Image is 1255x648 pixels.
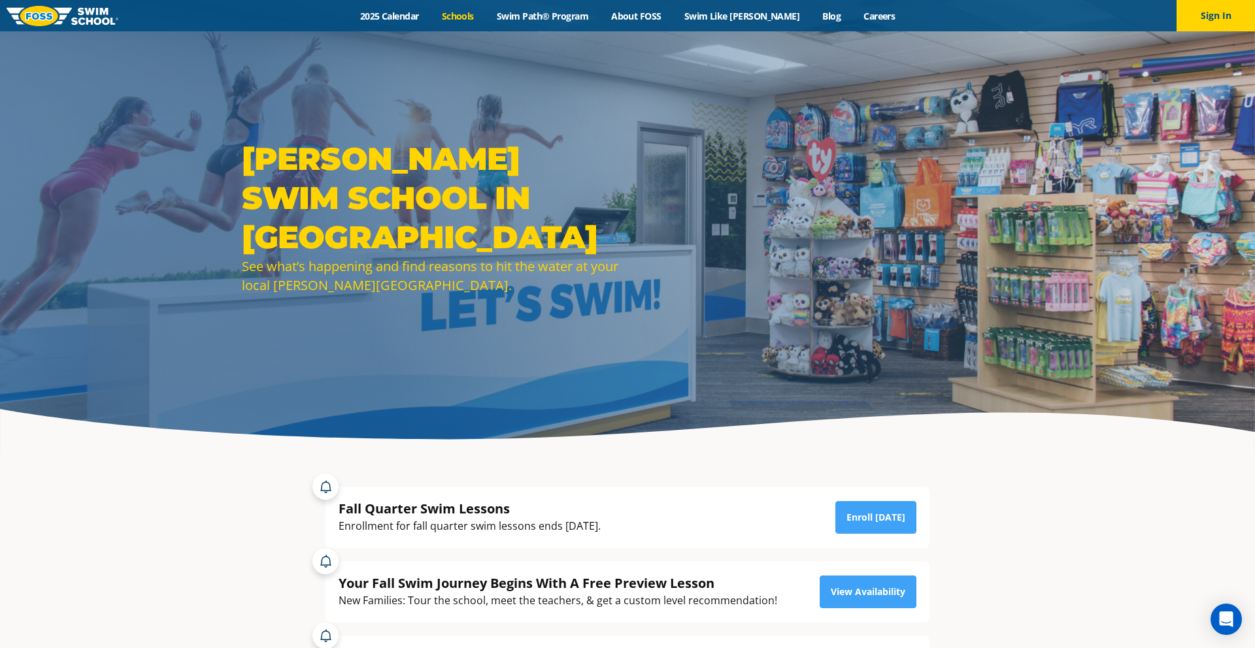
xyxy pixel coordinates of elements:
[1211,604,1242,635] div: Open Intercom Messenger
[430,10,485,22] a: Schools
[339,592,777,609] div: New Families: Tour the school, meet the teachers, & get a custom level recommendation!
[339,500,601,517] div: Fall Quarter Swim Lessons
[348,10,430,22] a: 2025 Calendar
[339,517,601,535] div: Enrollment for fall quarter swim lessons ends [DATE].
[835,501,916,534] a: Enroll [DATE]
[673,10,811,22] a: Swim Like [PERSON_NAME]
[339,574,777,592] div: Your Fall Swim Journey Begins With A Free Preview Lesson
[7,6,118,26] img: FOSS Swim School Logo
[242,139,621,257] h1: [PERSON_NAME] Swim School in [GEOGRAPHIC_DATA]
[600,10,673,22] a: About FOSS
[811,10,852,22] a: Blog
[485,10,599,22] a: Swim Path® Program
[820,575,916,608] a: View Availability
[242,257,621,295] div: See what’s happening and find reasons to hit the water at your local [PERSON_NAME][GEOGRAPHIC_DATA].
[852,10,907,22] a: Careers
